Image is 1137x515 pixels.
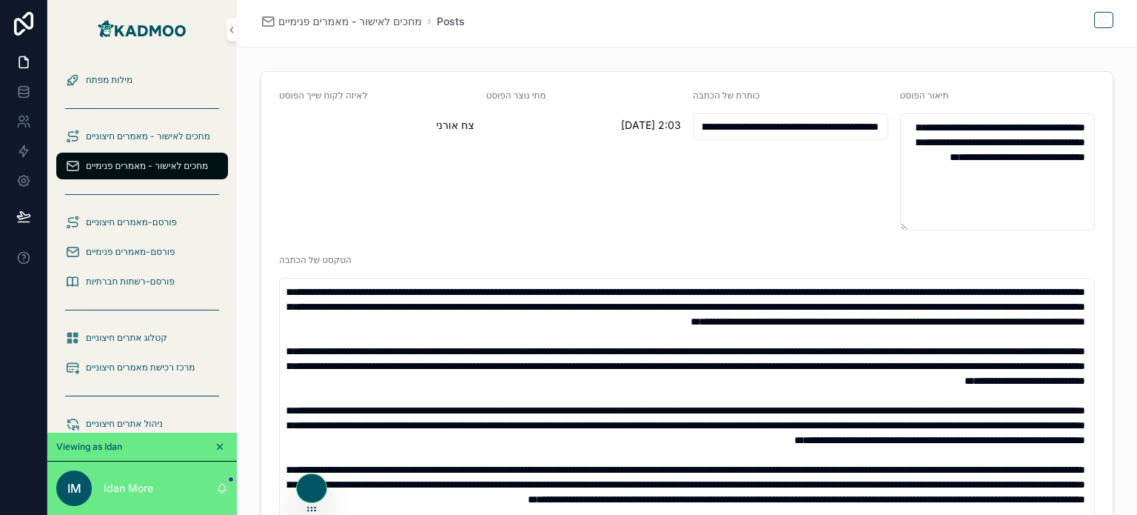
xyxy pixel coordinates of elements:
[56,354,228,381] a: מרכז רכישת מאמרים חיצוניים
[56,67,228,93] a: מילות מפתח
[900,90,949,101] span: תיאור הפוסט
[47,59,237,433] div: scrollable content
[104,481,153,496] p: Idan More
[86,418,163,430] span: ניהול אתרים חיצוניים
[86,246,175,258] span: פורסם-מאמרים פנימיים
[56,411,228,437] a: ניהול אתרים חיצוניים
[693,90,759,101] span: כותרת של הכתבה
[86,362,195,373] span: מרכז רכישת מאמרים חיצוניים
[279,90,367,101] span: לאיזה לקוח שייך הפוסט
[86,216,177,228] span: פורסם-מאמרים חיצוניים
[86,332,167,344] span: קטלוג אתרים חיצוניים
[437,14,465,29] a: Posts
[486,90,546,101] span: מתי נוצר הפוסט
[56,239,228,265] a: פורסם-מאמרים פנימיים
[56,441,122,453] span: Viewing as Idan
[279,118,474,133] span: צח אורני
[56,123,228,150] a: מחכים לאישור - מאמרים חיצוניים
[56,268,228,295] a: פורסם-רשתות חברתיות
[278,14,422,29] span: מחכים לאישור - מאמרים פנימיים
[56,325,228,351] a: קטלוג אתרים חיצוניים
[86,74,133,86] span: מילות מפתח
[279,254,352,265] span: הטקסט של הכתבה
[86,160,208,172] span: מחכים לאישור - מאמרים פנימיים
[95,18,189,41] img: App logo
[86,130,210,142] span: מחכים לאישור - מאמרים חיצוניים
[56,209,228,236] a: פורסם-מאמרים חיצוניים
[261,14,422,29] a: מחכים לאישור - מאמרים פנימיים
[486,118,682,133] span: [DATE] 2:03
[67,479,81,497] span: IM
[86,276,175,288] span: פורסם-רשתות חברתיות
[56,153,228,179] a: מחכים לאישור - מאמרים פנימיים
